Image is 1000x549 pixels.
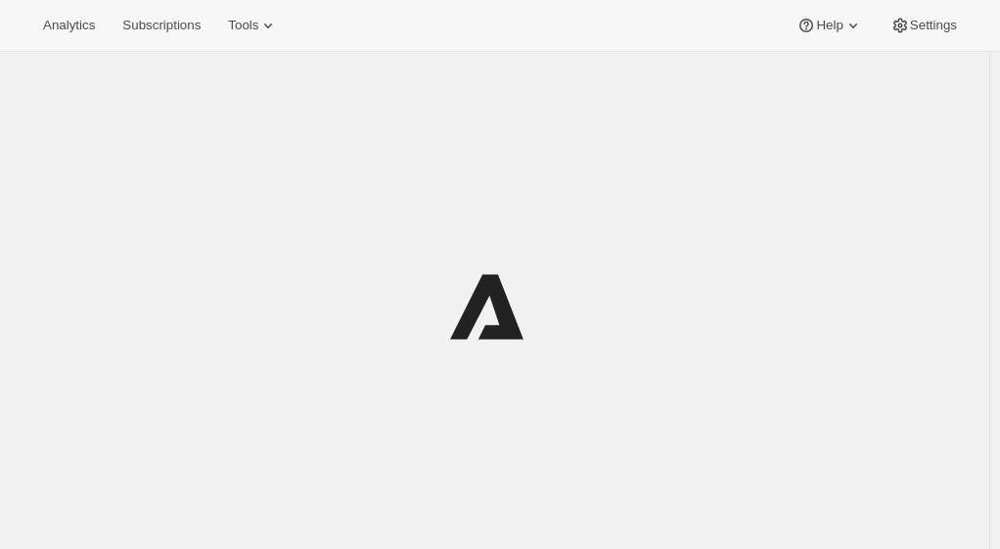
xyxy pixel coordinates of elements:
button: Analytics [31,12,107,39]
button: Settings [879,12,969,39]
span: Help [816,18,842,33]
span: Subscriptions [122,18,201,33]
span: Settings [910,18,957,33]
button: Tools [216,12,290,39]
button: Help [785,12,874,39]
span: Tools [228,18,258,33]
button: Subscriptions [111,12,212,39]
span: Analytics [43,18,95,33]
